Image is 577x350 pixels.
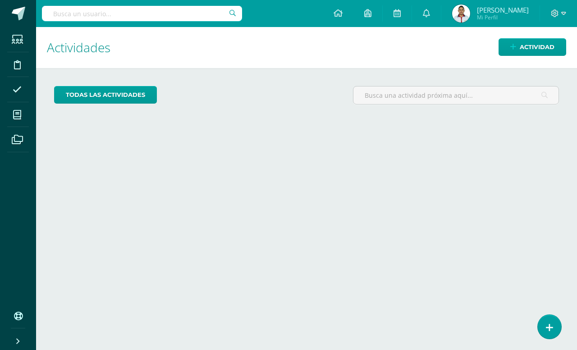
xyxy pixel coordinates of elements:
span: Actividad [520,39,554,55]
h1: Actividades [47,27,566,68]
a: Actividad [499,38,566,56]
img: c3efe4673e7e2750353020653e82772e.png [452,5,470,23]
a: todas las Actividades [54,86,157,104]
span: [PERSON_NAME] [477,5,529,14]
input: Busca un usuario... [42,6,242,21]
span: Mi Perfil [477,14,529,21]
input: Busca una actividad próxima aquí... [353,86,559,104]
